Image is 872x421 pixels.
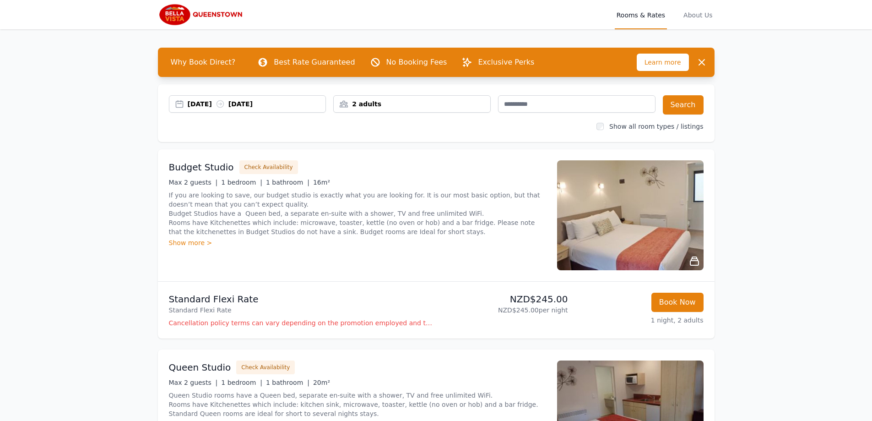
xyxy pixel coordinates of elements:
p: If you are looking to save, our budget studio is exactly what you are looking for. It is our most... [169,191,546,236]
span: 1 bathroom | [266,179,309,186]
span: 20m² [313,379,330,386]
h3: Budget Studio [169,161,234,174]
h3: Queen Studio [169,361,231,374]
div: [DATE] [DATE] [188,99,326,109]
span: 1 bedroom | [221,179,262,186]
span: 16m² [313,179,330,186]
label: Show all room types / listings [609,123,703,130]
span: Learn more [637,54,689,71]
p: Exclusive Perks [478,57,534,68]
p: Queen Studio rooms have a Queen bed, separate en-suite with a shower, TV and free unlimited WiFi.... [169,391,546,418]
button: Check Availability [236,361,295,374]
p: Best Rate Guaranteed [274,57,355,68]
div: 2 adults [334,99,490,109]
p: Cancellation policy terms can vary depending on the promotion employed and the time of stay of th... [169,318,433,328]
p: NZD$245.00 per night [440,306,568,315]
p: Standard Flexi Rate [169,306,433,315]
span: Max 2 guests | [169,179,218,186]
span: Why Book Direct? [163,53,243,71]
span: Max 2 guests | [169,379,218,386]
img: Bella Vista Queenstown [158,4,246,26]
span: 1 bathroom | [266,379,309,386]
span: 1 bedroom | [221,379,262,386]
p: NZD$245.00 [440,293,568,306]
button: Check Availability [239,160,298,174]
button: Book Now [651,293,704,312]
p: 1 night, 2 adults [575,316,704,325]
button: Search [663,95,704,115]
p: No Booking Fees [386,57,447,68]
div: Show more > [169,238,546,247]
p: Standard Flexi Rate [169,293,433,306]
